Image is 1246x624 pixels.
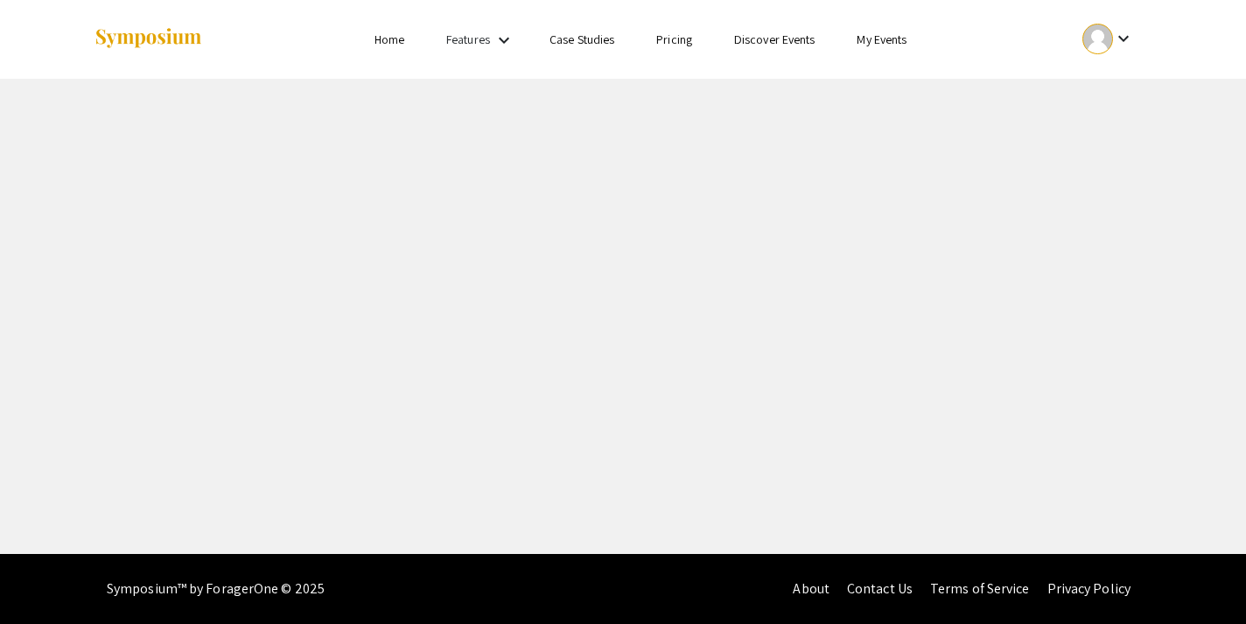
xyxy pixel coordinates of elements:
[793,579,829,598] a: About
[1047,579,1130,598] a: Privacy Policy
[446,32,490,47] a: Features
[374,32,404,47] a: Home
[1113,28,1134,49] mat-icon: Expand account dropdown
[656,32,692,47] a: Pricing
[847,579,913,598] a: Contact Us
[13,545,74,611] iframe: Chat
[493,30,514,51] mat-icon: Expand Features list
[94,27,203,51] img: Symposium by ForagerOne
[1064,19,1152,59] button: Expand account dropdown
[930,579,1030,598] a: Terms of Service
[549,32,614,47] a: Case Studies
[857,32,906,47] a: My Events
[107,554,325,624] div: Symposium™ by ForagerOne © 2025
[734,32,815,47] a: Discover Events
